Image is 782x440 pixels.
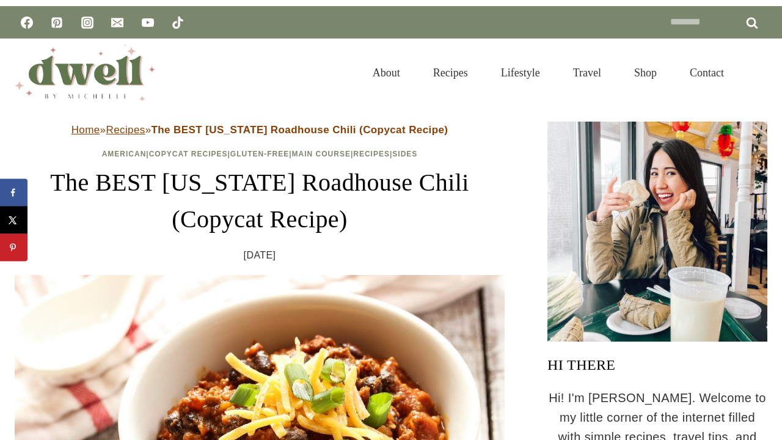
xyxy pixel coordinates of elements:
h3: HI THERE [547,354,767,376]
a: American [102,150,147,158]
a: Home [71,124,100,136]
a: TikTok [166,10,190,35]
a: Facebook [15,10,39,35]
a: About [356,53,417,93]
a: Email [105,10,130,35]
img: DWELL by michelle [15,45,155,101]
nav: Primary Navigation [356,53,740,93]
a: Copycat Recipes [149,150,228,158]
a: Recipes [106,124,145,136]
a: Recipes [417,53,484,93]
button: View Search Form [747,62,767,83]
strong: The BEST [US_STATE] Roadhouse Chili (Copycat Recipe) [152,124,448,136]
a: Recipes [353,150,390,158]
a: Instagram [75,10,100,35]
a: Lifestyle [484,53,557,93]
a: Sides [392,150,417,158]
a: Gluten-Free [230,150,289,158]
time: [DATE] [244,248,276,263]
h1: The BEST [US_STATE] Roadhouse Chili (Copycat Recipe) [15,164,505,238]
a: Main Course [292,150,351,158]
a: Travel [557,53,618,93]
a: Contact [673,53,740,93]
a: Pinterest [45,10,69,35]
a: Shop [618,53,673,93]
span: | | | | | [102,150,418,158]
span: » » [71,124,448,136]
a: YouTube [136,10,160,35]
